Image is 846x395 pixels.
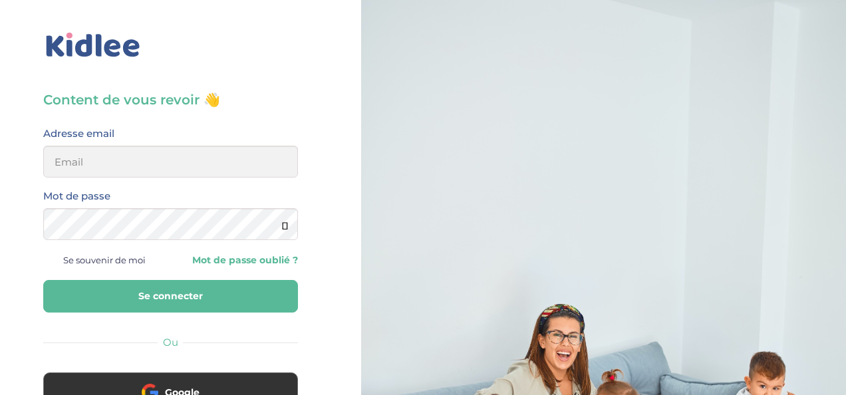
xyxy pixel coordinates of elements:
input: Email [43,146,298,178]
label: Adresse email [43,125,114,142]
span: Se souvenir de moi [63,251,146,269]
button: Se connecter [43,280,298,313]
span: Ou [163,336,178,348]
img: logo_kidlee_bleu [43,30,143,61]
a: Mot de passe oublié ? [180,254,297,267]
label: Mot de passe [43,188,110,205]
h3: Content de vous revoir 👋 [43,90,298,109]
